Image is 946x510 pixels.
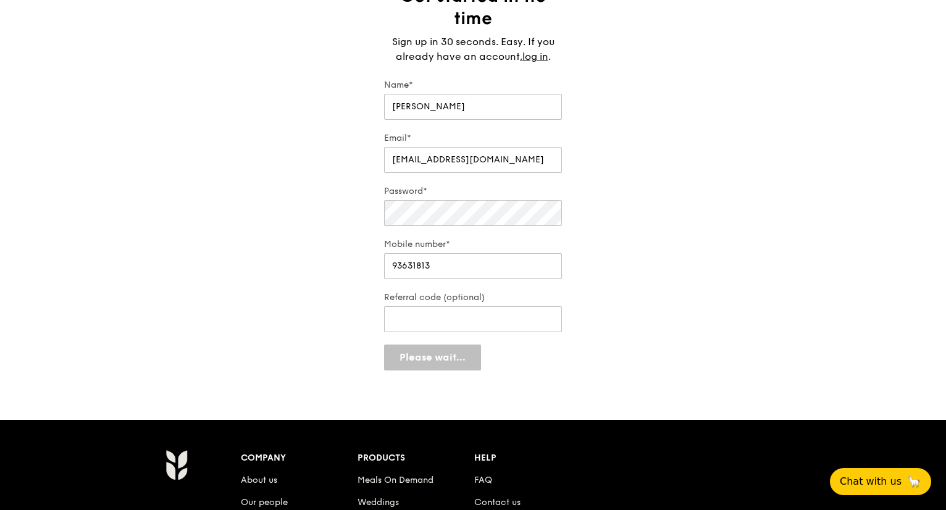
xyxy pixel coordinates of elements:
a: Our people [241,497,288,508]
a: log in [522,49,548,64]
span: . [548,51,551,62]
a: FAQ [474,475,492,485]
a: Meals On Demand [358,475,433,485]
button: Please wait... [384,345,481,370]
label: Email* [384,132,562,144]
label: Referral code (optional) [384,291,562,304]
button: Chat with us🦙 [830,468,931,495]
span: Chat with us [840,474,902,489]
div: Products [358,449,474,467]
img: Grain [165,449,187,480]
a: Contact us [474,497,521,508]
span: 🦙 [906,474,921,489]
label: Mobile number* [384,238,562,251]
label: Name* [384,79,562,91]
a: About us [241,475,277,485]
a: Weddings [358,497,399,508]
label: Password* [384,185,562,198]
div: Company [241,449,358,467]
div: Help [474,449,591,467]
span: Sign up in 30 seconds. Easy. If you already have an account, [392,36,555,62]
